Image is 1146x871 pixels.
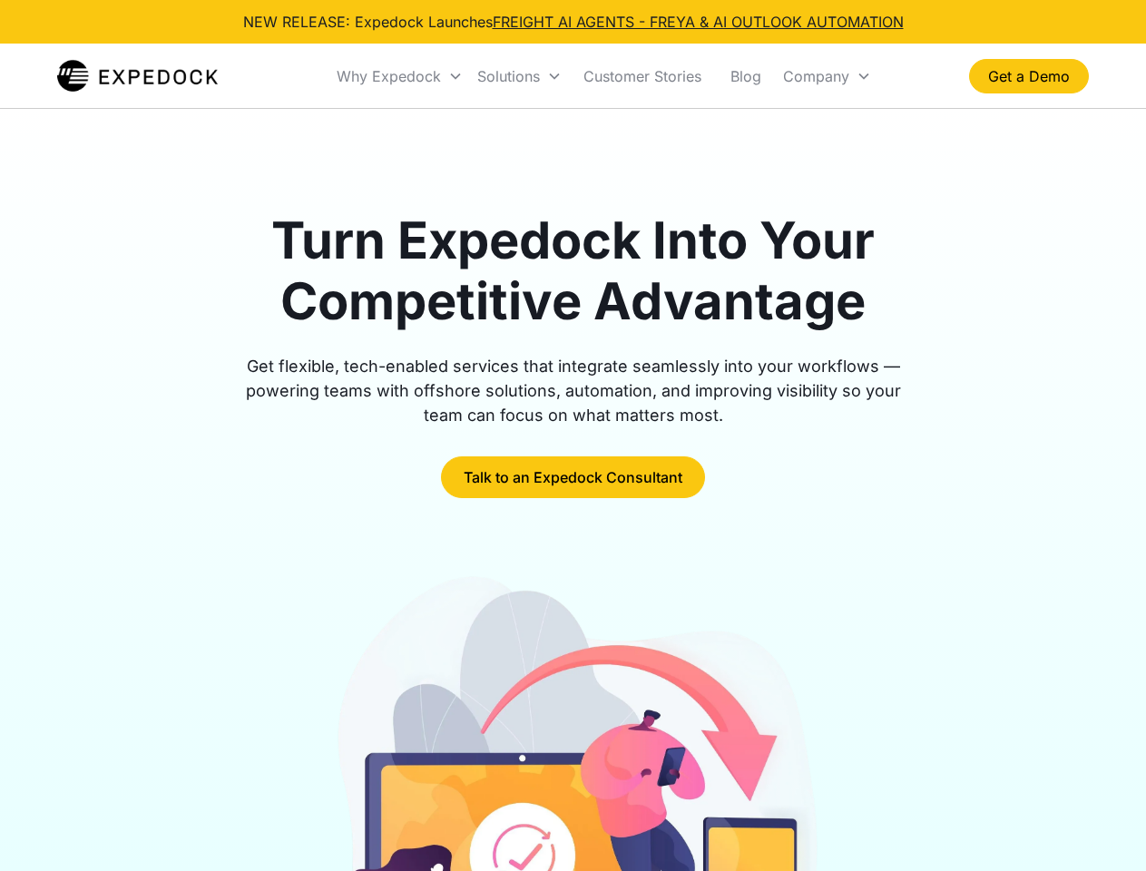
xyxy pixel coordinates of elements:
[57,58,218,94] a: home
[776,45,878,107] div: Company
[57,58,218,94] img: Expedock Logo
[716,45,776,107] a: Blog
[783,67,849,85] div: Company
[329,45,470,107] div: Why Expedock
[493,13,904,31] a: FREIGHT AI AGENTS - FREYA & AI OUTLOOK AUTOMATION
[477,67,540,85] div: Solutions
[225,210,922,332] h1: Turn Expedock Into Your Competitive Advantage
[569,45,716,107] a: Customer Stories
[225,354,922,427] div: Get flexible, tech-enabled services that integrate seamlessly into your workflows — powering team...
[337,67,441,85] div: Why Expedock
[969,59,1089,93] a: Get a Demo
[243,11,904,33] div: NEW RELEASE: Expedock Launches
[470,45,569,107] div: Solutions
[1055,784,1146,871] iframe: Chat Widget
[441,456,705,498] a: Talk to an Expedock Consultant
